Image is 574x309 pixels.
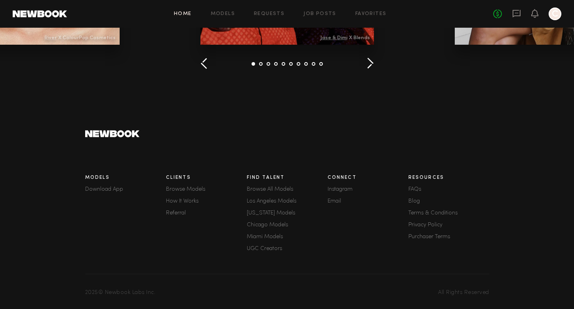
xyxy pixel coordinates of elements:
a: Home [174,11,192,17]
a: How It Works [166,199,247,204]
a: FAQs [408,187,489,192]
a: Referral [166,210,247,216]
a: Requests [254,11,284,17]
h3: Resources [408,175,489,180]
a: [US_STATE] Models [247,210,328,216]
span: 2025 © Newbook Labs Inc. [85,290,156,296]
h3: Clients [166,175,247,180]
a: Models [211,11,235,17]
a: Los Angeles Models [247,199,328,204]
a: Privacy Policy [408,222,489,228]
a: Purchaser Terms [408,234,489,240]
a: Blog [408,199,489,204]
a: Job Posts [303,11,336,17]
a: Download App [85,187,166,192]
a: Miami Models [247,234,328,240]
h3: Find Talent [247,175,328,180]
span: All Rights Reserved [438,290,489,296]
a: Chicago Models [247,222,328,228]
a: Favorites [355,11,387,17]
a: Instagram [328,187,408,192]
a: Browse Models [166,187,247,192]
a: Terms & Conditions [408,210,489,216]
h3: Connect [328,175,408,180]
a: C [549,8,561,20]
a: Email [328,199,408,204]
a: Browse All Models [247,187,328,192]
a: UGC Creators [247,246,328,252]
h3: Models [85,175,166,180]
